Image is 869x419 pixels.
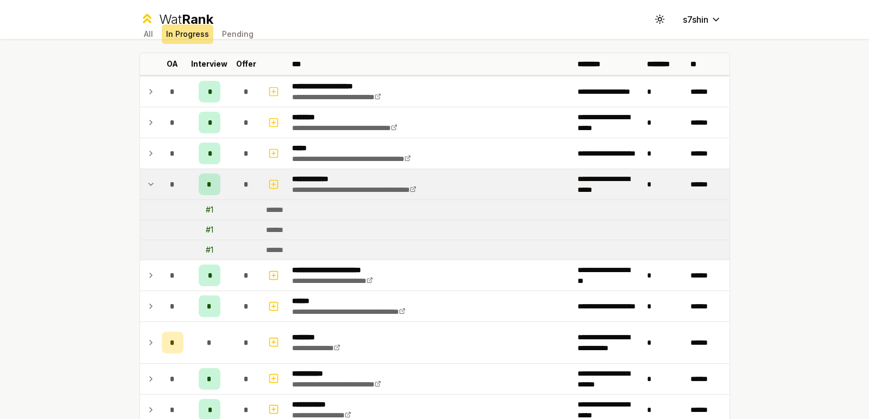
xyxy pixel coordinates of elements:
[182,11,213,27] span: Rank
[206,224,213,235] div: # 1
[159,11,213,28] div: Wat
[206,244,213,255] div: # 1
[674,10,730,29] button: s7shin
[236,59,256,69] p: Offer
[139,24,157,44] button: All
[162,24,213,44] button: In Progress
[218,24,258,44] button: Pending
[206,204,213,215] div: # 1
[683,13,708,26] span: s7shin
[191,59,227,69] p: Interview
[139,11,214,28] a: WatRank
[167,59,178,69] p: OA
